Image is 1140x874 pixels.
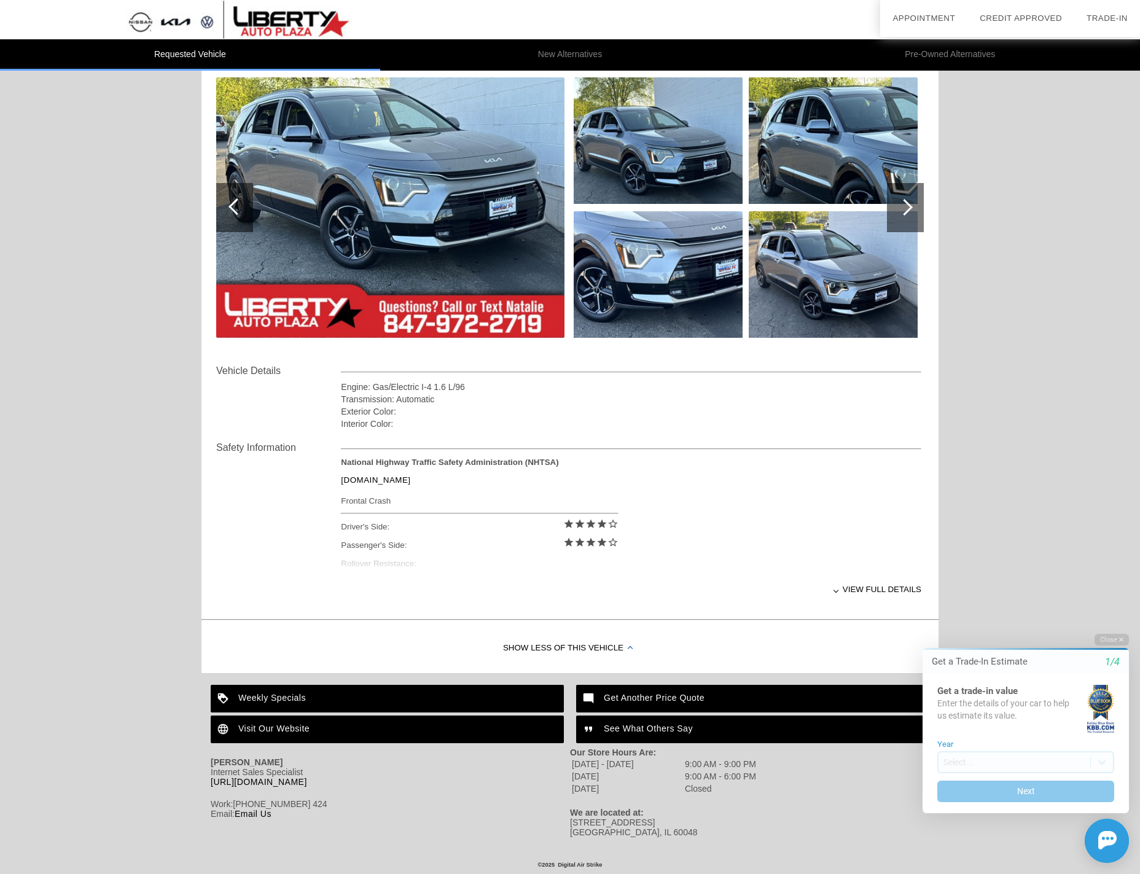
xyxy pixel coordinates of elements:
[607,537,619,548] i: star_border
[570,747,656,757] strong: Our Store Hours Are:
[201,624,939,673] div: Show Less of this Vehicle
[341,493,618,509] div: Frontal Crash
[563,537,574,548] i: star
[211,716,238,743] img: ic_language_white_24dp_2x.png
[341,381,921,393] div: Engine: Gas/Electric I-4 1.6 L/96
[574,537,585,548] i: star
[341,393,921,405] div: Transmission: Automatic
[570,817,929,837] div: [STREET_ADDRESS] [GEOGRAPHIC_DATA], IL 60048
[211,767,570,787] div: Internet Sales Specialist
[684,783,757,794] td: Closed
[341,458,558,467] strong: National Highway Traffic Safety Administration (NHTSA)
[607,518,619,529] i: star_border
[897,623,1140,874] iframe: Chat Assistance
[571,783,683,794] td: [DATE]
[576,685,604,712] img: ic_mode_comment_white_24dp_2x.png
[571,771,683,782] td: [DATE]
[380,39,760,71] li: New Alternatives
[211,716,564,743] a: Visit Our Website
[211,685,564,712] a: Weekly Specials
[596,537,607,548] i: star
[341,574,921,604] div: View full details
[211,799,570,809] div: Work:
[585,537,596,548] i: star
[341,475,410,485] a: [DOMAIN_NAME]
[574,211,743,338] img: image.aspx
[341,418,921,430] div: Interior Color:
[216,364,341,378] div: Vehicle Details
[980,14,1062,23] a: Credit Approved
[585,518,596,529] i: star
[570,808,644,817] strong: We are located at:
[1087,14,1128,23] a: Trade-In
[760,39,1140,71] li: Pre-Owned Alternatives
[684,771,757,782] td: 9:00 AM - 6:00 PM
[216,77,564,338] img: image.aspx
[576,716,929,743] a: See What Others Say
[235,809,271,819] a: Email Us
[211,757,283,767] strong: [PERSON_NAME]
[576,685,929,712] a: Get Another Price Quote
[571,759,683,770] td: [DATE] - [DATE]
[576,716,604,743] img: ic_format_quote_white_24dp_2x.png
[211,777,307,787] a: [URL][DOMAIN_NAME]
[341,536,618,555] div: Passenger's Side:
[596,518,607,529] i: star
[574,518,585,529] i: star
[684,759,757,770] td: 9:00 AM - 9:00 PM
[233,799,327,809] span: [PHONE_NUMBER] 424
[341,405,921,418] div: Exterior Color:
[211,809,570,819] div: Email:
[749,77,918,204] img: image.aspx
[892,14,955,23] a: Appointment
[211,685,238,712] img: ic_loyalty_white_24dp_2x.png
[341,518,618,536] div: Driver's Side:
[749,211,918,338] img: image.aspx
[574,77,743,204] img: image.aspx
[216,440,341,455] div: Safety Information
[563,518,574,529] i: star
